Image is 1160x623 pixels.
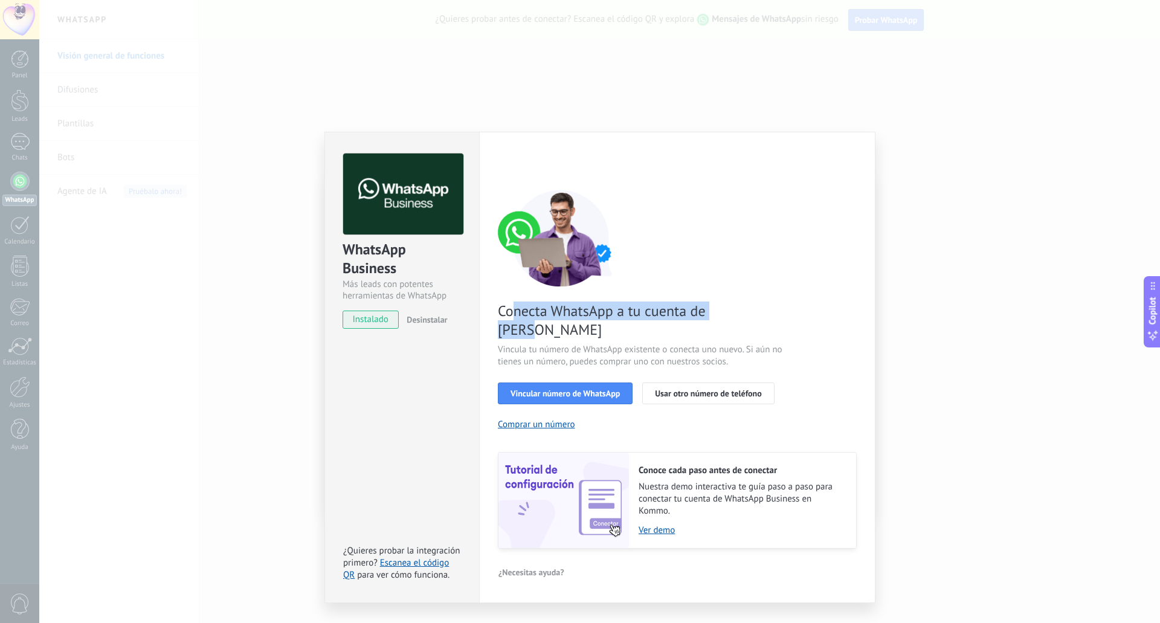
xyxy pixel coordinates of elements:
[498,568,564,576] span: ¿Necesitas ayuda?
[655,389,761,398] span: Usar otro número de teléfono
[1147,297,1159,324] span: Copilot
[343,279,462,302] div: Más leads con potentes herramientas de WhatsApp
[498,419,575,430] button: Comprar un número
[343,240,462,279] div: WhatsApp Business
[498,302,785,339] span: Conecta WhatsApp a tu cuenta de [PERSON_NAME]
[639,525,844,536] a: Ver demo
[343,557,449,581] a: Escanea el código QR
[498,190,625,286] img: connect number
[343,153,463,235] img: logo_main.png
[511,389,620,398] span: Vincular número de WhatsApp
[642,383,774,404] button: Usar otro número de teléfono
[498,563,565,581] button: ¿Necesitas ayuda?
[343,311,398,329] span: instalado
[357,569,449,581] span: para ver cómo funciona.
[498,383,633,404] button: Vincular número de WhatsApp
[639,481,844,517] span: Nuestra demo interactiva te guía paso a paso para conectar tu cuenta de WhatsApp Business en Kommo.
[407,314,447,325] span: Desinstalar
[498,344,785,368] span: Vincula tu número de WhatsApp existente o conecta uno nuevo. Si aún no tienes un número, puedes c...
[639,465,844,476] h2: Conoce cada paso antes de conectar
[343,545,460,569] span: ¿Quieres probar la integración primero?
[402,311,447,329] button: Desinstalar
